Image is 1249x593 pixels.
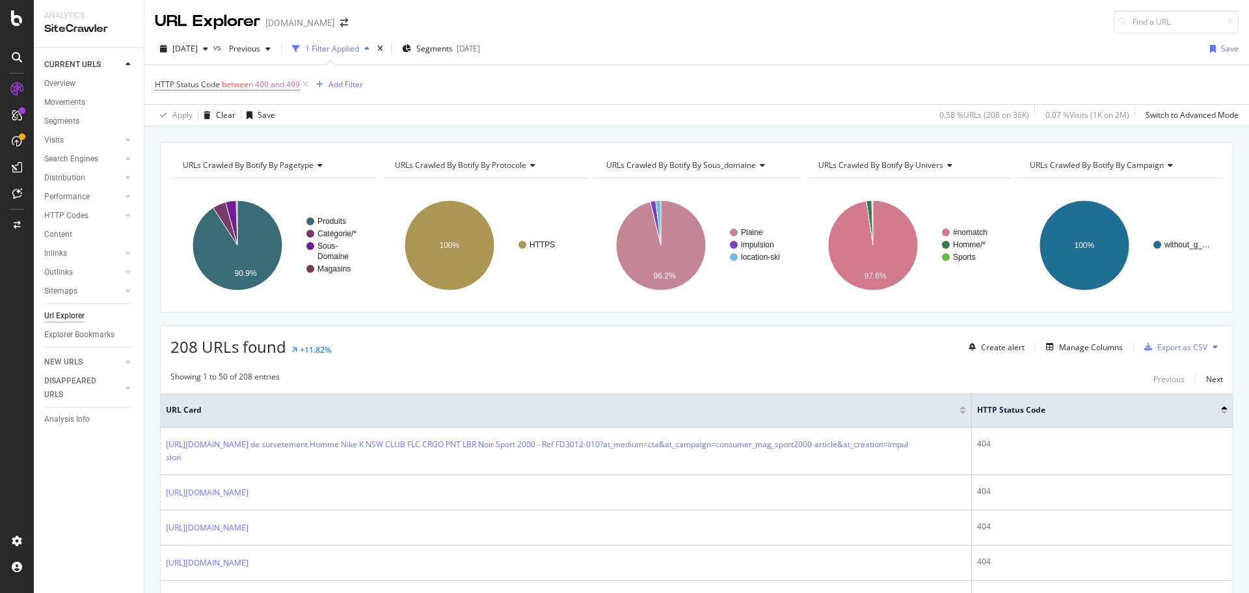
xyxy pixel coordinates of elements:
div: Save [258,109,275,120]
div: Add Filter [329,79,363,90]
div: CURRENT URLS [44,58,101,72]
div: Content [44,228,72,241]
button: [DATE] [155,38,213,59]
div: Manage Columns [1059,342,1123,353]
div: Next [1206,374,1223,385]
div: Analytics [44,10,133,21]
span: Previous [224,43,260,54]
span: URLs Crawled By Botify By sous_domaine [606,159,756,171]
div: +11.82% [300,344,331,355]
text: Homme/* [953,240,986,249]
div: Apply [172,109,193,120]
a: Explorer Bookmarks [44,328,135,342]
div: 0.58 % URLs ( 208 on 36K ) [939,109,1029,120]
h4: URLs Crawled By Botify By sous_domaine [604,155,788,176]
h4: URLs Crawled By Botify By campaign [1027,155,1211,176]
div: Switch to Advanced Mode [1146,109,1239,120]
div: [DOMAIN_NAME] [265,16,335,29]
span: vs [213,42,224,53]
div: Export as CSV [1157,342,1207,353]
button: Segments[DATE] [397,38,485,59]
div: arrow-right-arrow-left [340,18,348,27]
svg: A chart. [1017,189,1221,302]
a: Performance [44,190,122,204]
a: Search Engines [44,152,122,166]
div: Explorer Bookmarks [44,328,114,342]
a: Analysis Info [44,413,135,426]
text: Catégorie/* [317,229,356,238]
text: Sports [953,253,976,262]
span: URLs Crawled By Botify By campaign [1030,159,1164,171]
a: Overview [44,77,135,90]
a: [URL][DOMAIN_NAME] [166,521,248,534]
text: HTTPS [530,240,555,249]
text: Sous- [317,241,338,251]
a: Sitemaps [44,284,122,298]
text: Magasins [317,264,351,273]
div: Visits [44,133,64,147]
div: URL Explorer [155,10,260,33]
h4: URLs Crawled By Botify By pagetype [180,155,364,176]
div: Clear [216,109,235,120]
button: Add Filter [311,77,363,92]
div: Search Engines [44,152,98,166]
div: 1 Filter Applied [305,43,359,54]
span: HTTP Status Code [977,404,1202,416]
text: Produits [317,217,346,226]
button: Create alert [963,337,1025,357]
div: [DATE] [457,43,480,54]
span: URLs Crawled By Botify By pagetype [183,159,314,171]
div: DISAPPEARED URLS [44,374,110,402]
text: 97.6% [864,271,886,281]
span: HTTP Status Code [155,79,220,90]
a: [URL][DOMAIN_NAME] [166,557,248,570]
a: HTTP Codes [44,209,122,223]
div: SiteCrawler [44,21,133,36]
a: Url Explorer [44,309,135,323]
div: NEW URLS [44,355,83,369]
div: Outlinks [44,266,73,279]
button: Clear [198,105,235,126]
a: [URL][DOMAIN_NAME] [166,486,248,499]
svg: A chart. [383,189,586,302]
span: between [222,79,253,90]
button: Switch to Advanced Mode [1140,105,1239,126]
text: without_g_… [1164,240,1210,249]
span: Segments [416,43,453,54]
div: Create alert [981,342,1025,353]
div: Segments [44,115,79,128]
a: NEW URLS [44,355,122,369]
div: A chart. [806,189,1010,302]
text: Plaine [741,228,763,237]
input: Find a URL [1114,10,1239,33]
text: 100% [439,241,459,250]
div: 404 [977,486,1228,497]
div: Overview [44,77,75,90]
div: Save [1221,43,1239,54]
button: Save [1205,38,1239,59]
span: URL Card [166,404,956,416]
span: 2025 Sep. 22nd [172,43,198,54]
button: 1 Filter Applied [287,38,375,59]
text: Domaine [317,252,349,261]
button: Apply [155,105,193,126]
a: Inlinks [44,247,122,260]
a: DISAPPEARED URLS [44,374,122,402]
text: #nomatch [953,228,987,237]
div: Analysis Info [44,413,90,426]
div: times [375,42,386,55]
text: 96.2% [654,271,676,281]
text: 90.9% [235,269,257,278]
div: 404 [977,438,1228,450]
div: Sitemaps [44,284,77,298]
text: 100% [1075,241,1095,250]
button: Manage Columns [1041,339,1123,355]
button: Previous [224,38,276,59]
iframe: Intercom live chat [1205,549,1236,580]
text: impulsion [741,240,774,249]
svg: A chart. [170,189,374,302]
h4: URLs Crawled By Botify By protocole [392,155,576,176]
div: Distribution [44,171,85,185]
a: Segments [44,115,135,128]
